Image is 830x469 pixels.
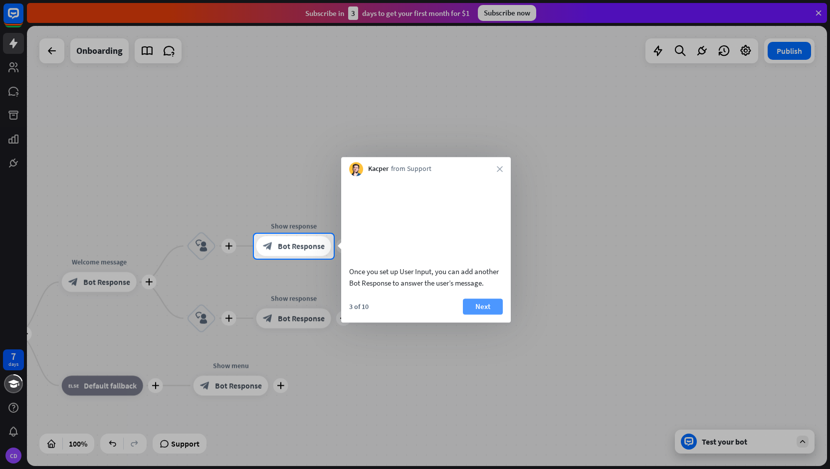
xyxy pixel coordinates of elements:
[8,4,38,34] button: Open LiveChat chat widget
[463,299,503,314] button: Next
[349,302,369,311] div: 3 of 10
[349,266,503,289] div: Once you set up User Input, you can add another Bot Response to answer the user’s message.
[368,164,389,174] span: Kacper
[497,166,503,172] i: close
[263,241,273,251] i: block_bot_response
[391,164,431,174] span: from Support
[278,241,325,251] span: Bot Response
